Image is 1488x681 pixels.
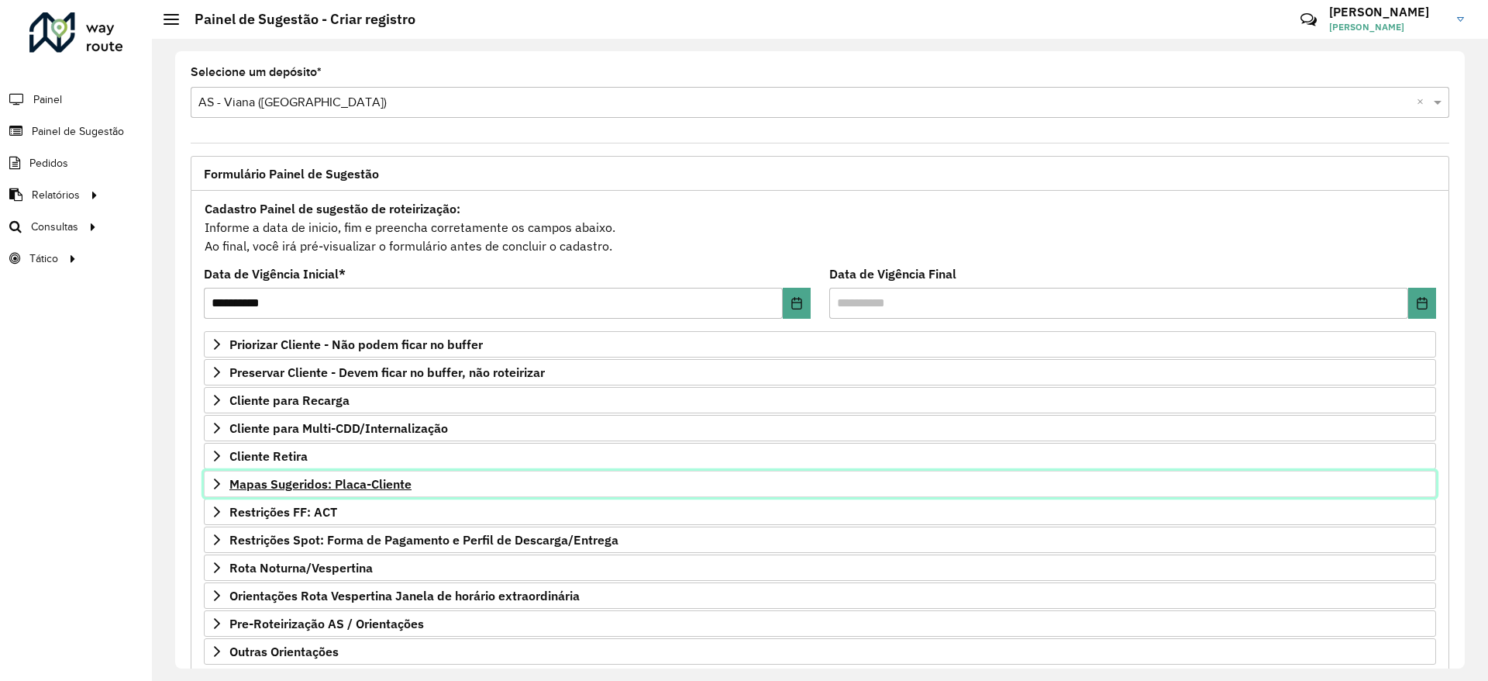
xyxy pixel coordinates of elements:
[229,589,580,602] span: Orientações Rota Vespertina Janela de horário extraordinária
[229,478,412,490] span: Mapas Sugeridos: Placa-Cliente
[229,450,308,462] span: Cliente Retira
[229,394,350,406] span: Cliente para Recarga
[32,187,80,203] span: Relatórios
[31,219,78,235] span: Consultas
[179,11,415,28] h2: Painel de Sugestão - Criar registro
[204,638,1436,665] a: Outras Orientações
[32,123,124,140] span: Painel de Sugestão
[1329,5,1445,19] h3: [PERSON_NAME]
[204,555,1436,581] a: Rota Noturna/Vespertina
[204,199,1436,256] div: Informe a data de inicio, fim e preencha corretamente os campos abaixo. Ao final, você irá pré-vi...
[204,387,1436,413] a: Cliente para Recarga
[204,610,1436,637] a: Pre-Roteirização AS / Orientações
[229,562,373,574] span: Rota Noturna/Vespertina
[33,92,62,108] span: Painel
[229,645,339,658] span: Outras Orientações
[204,359,1436,385] a: Preservar Cliente - Devem ficar no buffer, não roteirizar
[204,168,379,180] span: Formulário Painel de Sugestão
[204,415,1436,441] a: Cliente para Multi-CDD/Internalização
[229,506,337,518] span: Restrições FF: ACT
[204,331,1436,358] a: Priorizar Cliente - Não podem ficar no buffer
[204,264,346,283] label: Data de Vigência Inicial
[205,201,460,216] strong: Cadastro Painel de sugestão de roteirização:
[1292,3,1325,36] a: Contato Rápido
[1408,288,1436,319] button: Choose Date
[29,251,58,267] span: Tático
[204,499,1436,525] a: Restrições FF: ACT
[229,338,483,351] span: Priorizar Cliente - Não podem ficar no buffer
[204,443,1436,469] a: Cliente Retira
[191,63,322,81] label: Selecione um depósito
[1417,93,1430,112] span: Clear all
[204,582,1436,609] a: Orientações Rota Vespertina Janela de horário extraordinária
[783,288,811,319] button: Choose Date
[29,155,68,171] span: Pedidos
[829,264,956,283] label: Data de Vigência Final
[229,422,448,434] span: Cliente para Multi-CDD/Internalização
[1329,20,1445,34] span: [PERSON_NAME]
[229,617,424,630] span: Pre-Roteirização AS / Orientações
[204,527,1436,553] a: Restrições Spot: Forma de Pagamento e Perfil de Descarga/Entrega
[204,471,1436,497] a: Mapas Sugeridos: Placa-Cliente
[229,366,545,379] span: Preservar Cliente - Devem ficar no buffer, não roteirizar
[229,534,618,546] span: Restrições Spot: Forma de Pagamento e Perfil de Descarga/Entrega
